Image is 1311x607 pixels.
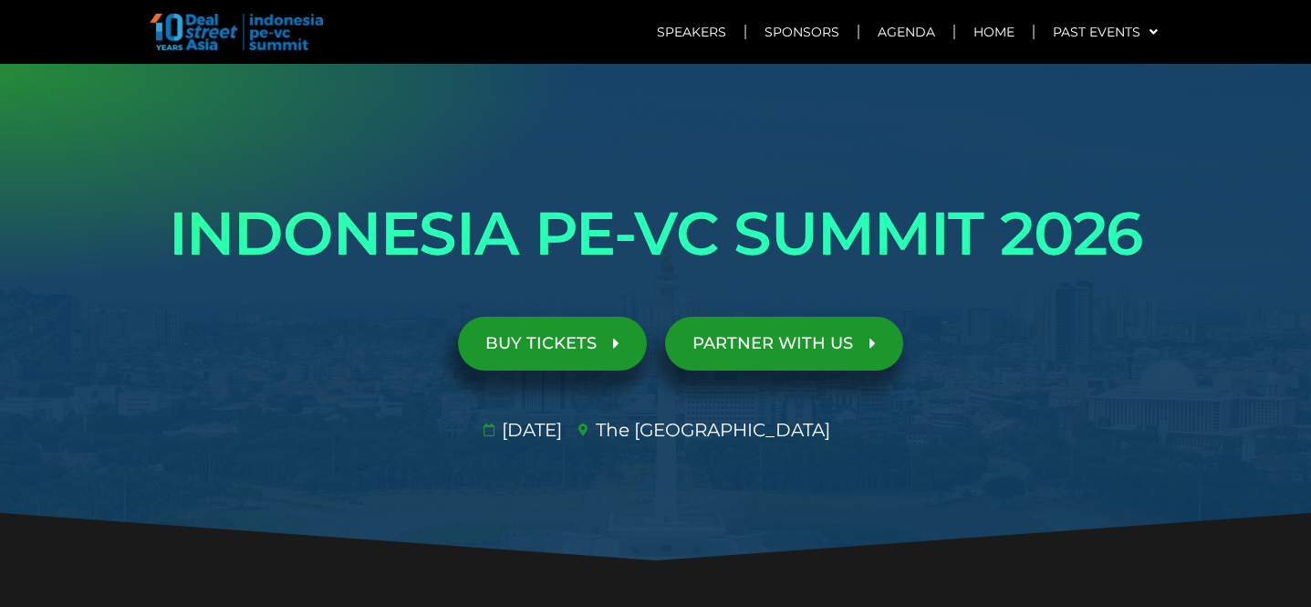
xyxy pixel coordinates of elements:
a: Past Events [1035,11,1176,53]
a: Sponsors [746,11,858,53]
span: The [GEOGRAPHIC_DATA]​ [591,416,830,444]
span: PARTNER WITH US [692,335,853,352]
a: Home [955,11,1033,53]
span: BUY TICKETS [485,335,597,352]
h1: INDONESIA PE-VC SUMMIT 2026 [145,183,1167,285]
a: Agenda [859,11,953,53]
a: PARTNER WITH US [665,317,903,371]
a: Speakers [639,11,744,53]
span: [DATE]​ [497,416,562,444]
a: BUY TICKETS [458,317,647,371]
